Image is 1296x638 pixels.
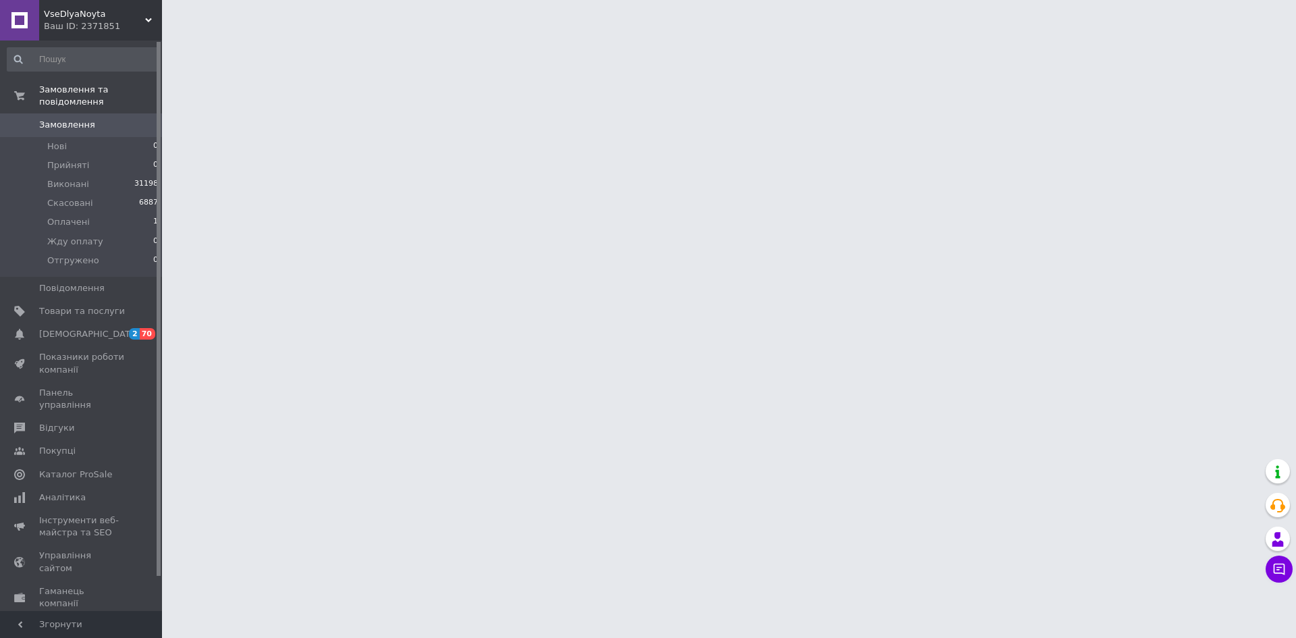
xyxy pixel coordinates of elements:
[47,140,67,153] span: Нові
[39,387,125,411] span: Панель управління
[39,469,112,481] span: Каталог ProSale
[39,514,125,539] span: Інструменти веб-майстра та SEO
[153,255,158,267] span: 0
[47,255,99,267] span: Отгружено
[7,47,159,72] input: Пошук
[134,178,158,190] span: 31198
[153,216,158,228] span: 1
[39,351,125,375] span: Показники роботи компанії
[44,20,162,32] div: Ваш ID: 2371851
[129,328,140,340] span: 2
[39,328,139,340] span: [DEMOGRAPHIC_DATA]
[153,236,158,248] span: 0
[47,159,89,171] span: Прийняті
[39,491,86,504] span: Аналітика
[47,236,103,248] span: Жду оплату
[47,197,93,209] span: Скасовані
[47,216,90,228] span: Оплачені
[39,282,105,294] span: Повідомлення
[44,8,145,20] span: VseDlyaNoyta
[139,197,158,209] span: 6887
[39,119,95,131] span: Замовлення
[140,328,155,340] span: 70
[39,422,74,434] span: Відгуки
[39,84,162,108] span: Замовлення та повідомлення
[39,445,76,457] span: Покупці
[39,585,125,610] span: Гаманець компанії
[153,140,158,153] span: 0
[47,178,89,190] span: Виконані
[39,305,125,317] span: Товари та послуги
[39,550,125,574] span: Управління сайтом
[153,159,158,171] span: 0
[1266,556,1293,583] button: Чат з покупцем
